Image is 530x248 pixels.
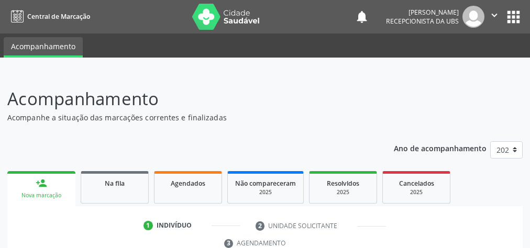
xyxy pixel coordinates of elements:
div: Indivíduo [157,221,192,230]
span: Central de Marcação [27,12,90,21]
span: Não compareceram [235,179,296,188]
p: Acompanhe a situação das marcações correntes e finalizadas [7,112,368,123]
span: Na fila [105,179,125,188]
button: apps [504,8,523,26]
p: Acompanhamento [7,86,368,112]
div: Nova marcação [15,191,68,199]
a: Central de Marcação [7,8,90,25]
span: Recepcionista da UBS [386,17,459,26]
div: 2025 [317,188,369,196]
div: 2025 [390,188,443,196]
div: 1 [143,221,153,230]
span: Resolvidos [327,179,359,188]
button: notifications [355,9,369,24]
button:  [484,6,504,28]
span: Agendados [171,179,205,188]
i:  [489,9,500,21]
div: person_add [36,177,47,189]
div: [PERSON_NAME] [386,8,459,17]
div: 2025 [235,188,296,196]
a: Acompanhamento [4,37,83,58]
img: img [462,6,484,28]
span: Cancelados [399,179,434,188]
p: Ano de acompanhamento [394,141,487,154]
